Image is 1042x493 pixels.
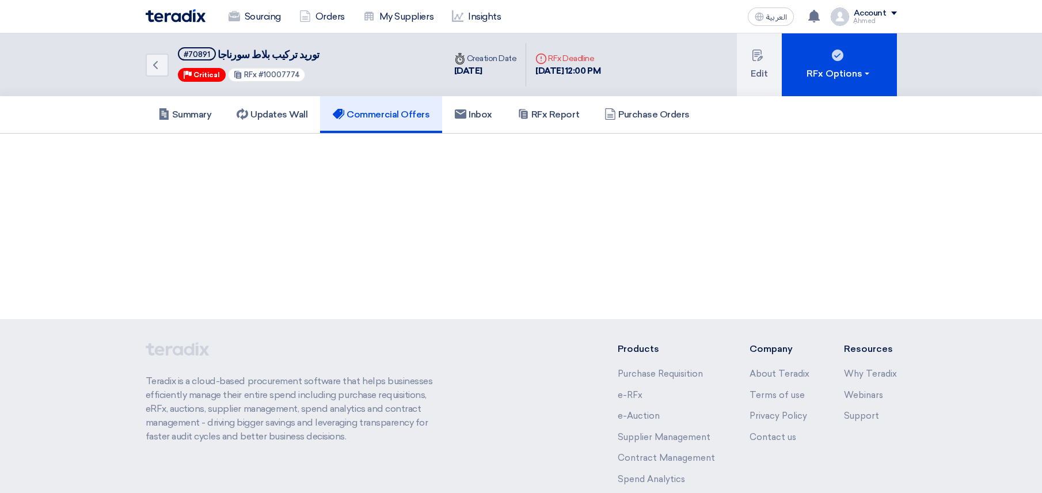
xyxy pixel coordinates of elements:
a: Webinars [844,390,883,400]
a: e-Auction [618,411,660,421]
p: Teradix is a cloud-based procurement software that helps businesses efficiently manage their enti... [146,374,446,443]
h5: RFx Report [518,109,579,120]
h5: توريد تركيب بلاط سورناجا [178,47,320,62]
a: Insights [443,4,510,29]
a: Orders [290,4,354,29]
button: Edit [737,33,782,96]
img: Teradix logo [146,9,206,22]
h5: Inbox [455,109,492,120]
a: Sourcing [219,4,290,29]
li: Resources [844,342,897,356]
li: Products [618,342,715,356]
button: RFx Options [782,33,897,96]
a: My Suppliers [354,4,443,29]
h5: Updates Wall [237,109,307,120]
a: Inbox [442,96,505,133]
div: Creation Date [454,52,517,65]
li: Company [750,342,809,356]
div: Account [854,9,887,18]
a: Purchase Orders [592,96,702,133]
a: Terms of use [750,390,805,400]
a: e-RFx [618,390,642,400]
a: About Teradix [750,369,809,379]
a: Why Teradix [844,369,897,379]
button: العربية [748,7,794,26]
a: Privacy Policy [750,411,807,421]
a: Supplier Management [618,432,710,442]
img: profile_test.png [831,7,849,26]
a: Contract Management [618,453,715,463]
div: #70891 [184,51,210,58]
div: ِAhmed [854,18,897,24]
a: Contact us [750,432,796,442]
div: [DATE] 12:00 PM [535,65,600,78]
div: RFx Deadline [535,52,600,65]
h5: Commercial Offers [333,109,429,120]
span: توريد تركيب بلاط سورناجا [218,48,320,61]
span: RFx [244,70,257,79]
a: Purchase Requisition [618,369,703,379]
a: Spend Analytics [618,474,685,484]
a: Support [844,411,879,421]
div: [DATE] [454,65,517,78]
span: #10007774 [258,70,300,79]
a: Commercial Offers [320,96,442,133]
a: Summary [146,96,225,133]
a: Updates Wall [224,96,320,133]
h5: Purchase Orders [604,109,690,120]
div: RFx Options [807,67,872,81]
span: Critical [193,71,220,79]
h5: Summary [158,109,212,120]
a: RFx Report [505,96,592,133]
span: العربية [766,13,787,21]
